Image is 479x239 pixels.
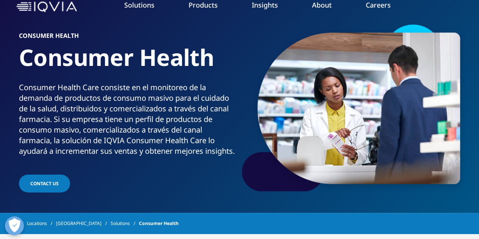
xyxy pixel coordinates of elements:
h1: Consumer Health [19,43,237,82]
a: Insights [252,0,278,9]
a: Solutions [124,0,154,9]
a: Solutions [111,217,139,230]
a: Products [189,0,218,9]
a: Careers [366,0,391,9]
p: Consumer Health Care consiste en el monitoreo de la demanda de productos de consumo masivo para e... [19,82,237,161]
span: Consumer Health [139,217,179,230]
a: [GEOGRAPHIC_DATA] [56,217,111,230]
button: Abrir preferencias [5,216,24,235]
a: Locations [27,217,56,230]
img: 785_consumer-health_custom_pharmacist-and-customer-cough-and-cold-behind-till.jpg [257,33,460,184]
span: CONTACT US [30,180,59,187]
h6: Consumer Health [19,33,237,43]
a: About [312,0,332,9]
a: CONTACT US [19,175,70,192]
